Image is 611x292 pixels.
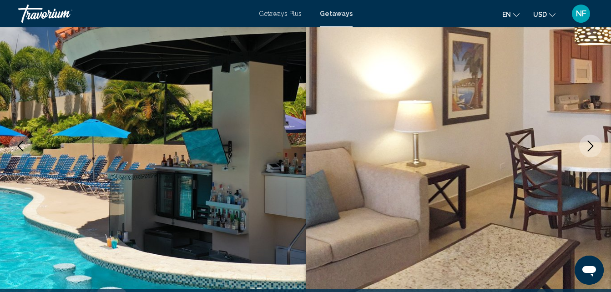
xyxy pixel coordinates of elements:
[579,135,602,157] button: Next image
[259,10,302,17] a: Getaways Plus
[576,9,586,18] span: NF
[575,256,604,285] iframe: Button to launch messaging window
[9,135,32,157] button: Previous image
[320,10,353,17] a: Getaways
[502,11,511,18] span: en
[18,5,250,23] a: Travorium
[502,8,520,21] button: Change language
[533,8,555,21] button: Change currency
[533,11,547,18] span: USD
[569,4,593,23] button: User Menu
